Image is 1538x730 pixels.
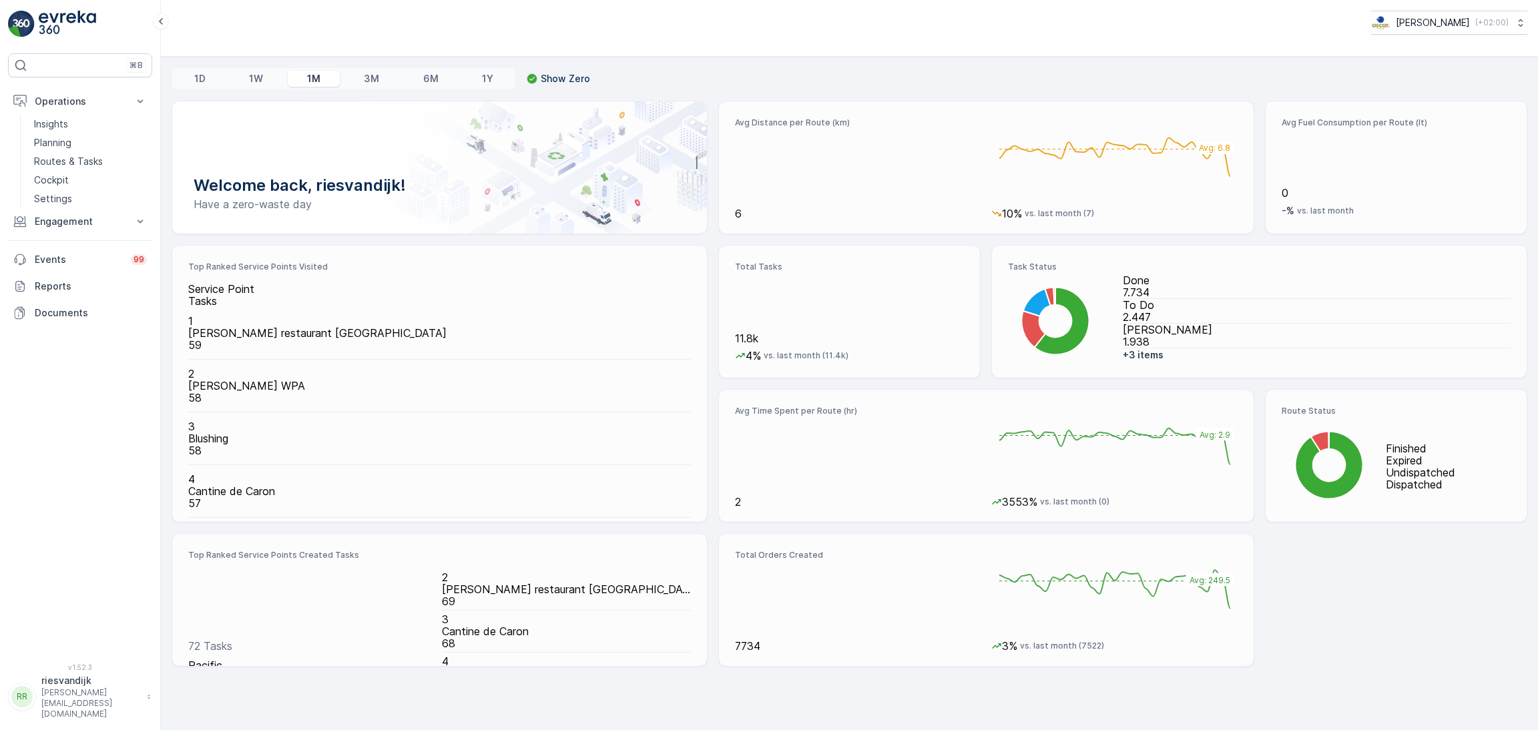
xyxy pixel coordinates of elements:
button: Engagement [8,208,152,235]
p: 58 [188,444,691,456]
p: Insights [34,117,68,131]
a: Cockpit [29,171,152,190]
a: Planning [29,133,152,152]
p: 1D [194,72,206,85]
button: RRriesvandijk[PERSON_NAME][EMAIL_ADDRESS][DOMAIN_NAME] [8,674,152,719]
p: -% [1282,204,1294,218]
p: Show Zero [541,72,590,85]
p: Dispatched [1386,478,1511,490]
p: 3% [1002,640,1017,652]
p: 1W [249,72,263,85]
p: Events [35,253,123,266]
p: 69 [442,595,690,607]
span: v 1.52.3 [8,663,152,671]
p: Task Status [1008,262,1511,272]
p: [PERSON_NAME] [1396,16,1470,29]
button: [PERSON_NAME](+02:00) [1371,11,1527,35]
p: 2 [442,571,690,583]
p: 4 [442,655,690,667]
p: 7734 [735,640,981,652]
p: 2.447 [1123,311,1511,323]
p: [PERSON_NAME] restaurant [GEOGRAPHIC_DATA] [442,583,690,595]
p: [PERSON_NAME][EMAIL_ADDRESS][DOMAIN_NAME] [41,687,140,719]
p: 2 [735,496,981,508]
p: Top Ranked Service Points Visited [188,262,691,272]
p: [PERSON_NAME] restaurant [GEOGRAPHIC_DATA] [188,327,691,339]
p: + 3 items [1123,348,1511,362]
p: Undispatched [1386,466,1511,478]
a: Reports [8,273,152,300]
p: 10% [1002,208,1022,220]
p: 0 [1282,187,1511,199]
p: vs. last month (7) [1025,208,1094,219]
p: Cockpit [34,173,69,187]
p: Service Point [188,283,691,295]
p: Route Status [1282,406,1511,416]
p: vs. last month (7522) [1020,641,1104,651]
a: Settings [29,190,152,208]
p: Blushing [188,432,691,444]
p: 4% [746,350,761,362]
a: Routes & Tasks [29,152,152,171]
p: Cantine de Caron [188,485,691,497]
button: Operations [8,88,152,115]
p: Operations [35,95,125,108]
p: 1M [307,72,320,85]
p: 2 [188,368,691,380]
p: 1Y [482,72,493,85]
p: riesvandijk [41,674,140,687]
p: [PERSON_NAME] [1123,324,1511,336]
p: Avg Time Spent per Route (hr) [735,406,981,416]
p: 1 [188,315,691,327]
p: 1.938 [1123,336,1511,348]
p: Top Ranked Service Points Created Tasks [188,550,691,561]
a: Events99 [8,246,152,273]
p: Total Orders Created [735,550,981,561]
p: ( +02:00 ) [1475,17,1509,28]
p: Planning [34,136,71,149]
p: Finished [1386,442,1511,454]
p: Reports [35,280,147,293]
p: 57 [188,497,691,509]
p: 58 [188,392,691,404]
p: 6 [735,208,981,220]
p: 4 [188,473,691,485]
p: Avg Fuel Consumption per Route (lt) [1282,117,1511,128]
p: vs. last month [1297,206,1354,216]
p: 68 [442,637,690,649]
p: 7.734 [1123,286,1511,298]
img: basis-logo_rgb2x.png [1371,15,1390,30]
img: logo [8,11,35,37]
p: 72 Tasks [188,638,232,654]
p: vs. last month (0) [1040,496,1109,507]
p: 3M [364,72,379,85]
p: Have a zero-waste day [194,196,686,212]
p: [PERSON_NAME] WPA [188,380,691,392]
span: Pacific [188,659,222,671]
a: Documents [8,300,152,326]
p: 3553% [1002,496,1037,508]
p: 59 [188,339,691,351]
p: ⌘B [130,60,143,71]
p: Cantine de Caron [442,625,690,637]
a: Insights [29,115,152,133]
p: To Do [1123,299,1511,311]
p: Expired [1386,454,1511,466]
p: Engagement [35,215,125,228]
p: 3 [188,420,691,432]
p: Settings [34,192,72,206]
p: Routes & Tasks [34,155,103,168]
p: Welcome back, riesvandijk! [194,175,686,196]
img: logo_light-DOdMpM7g.png [39,11,96,37]
p: Tasks [188,295,691,307]
p: Documents [35,306,147,320]
div: RR [11,686,33,707]
p: 11.8k [735,332,964,344]
p: 99 [134,254,144,265]
p: Done [1123,274,1511,286]
p: vs. last month (11.4k) [764,350,848,361]
p: Avg Distance per Route (km) [735,117,981,128]
p: Total Tasks [735,262,964,272]
p: 3 [442,613,690,625]
p: 6M [423,72,439,85]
